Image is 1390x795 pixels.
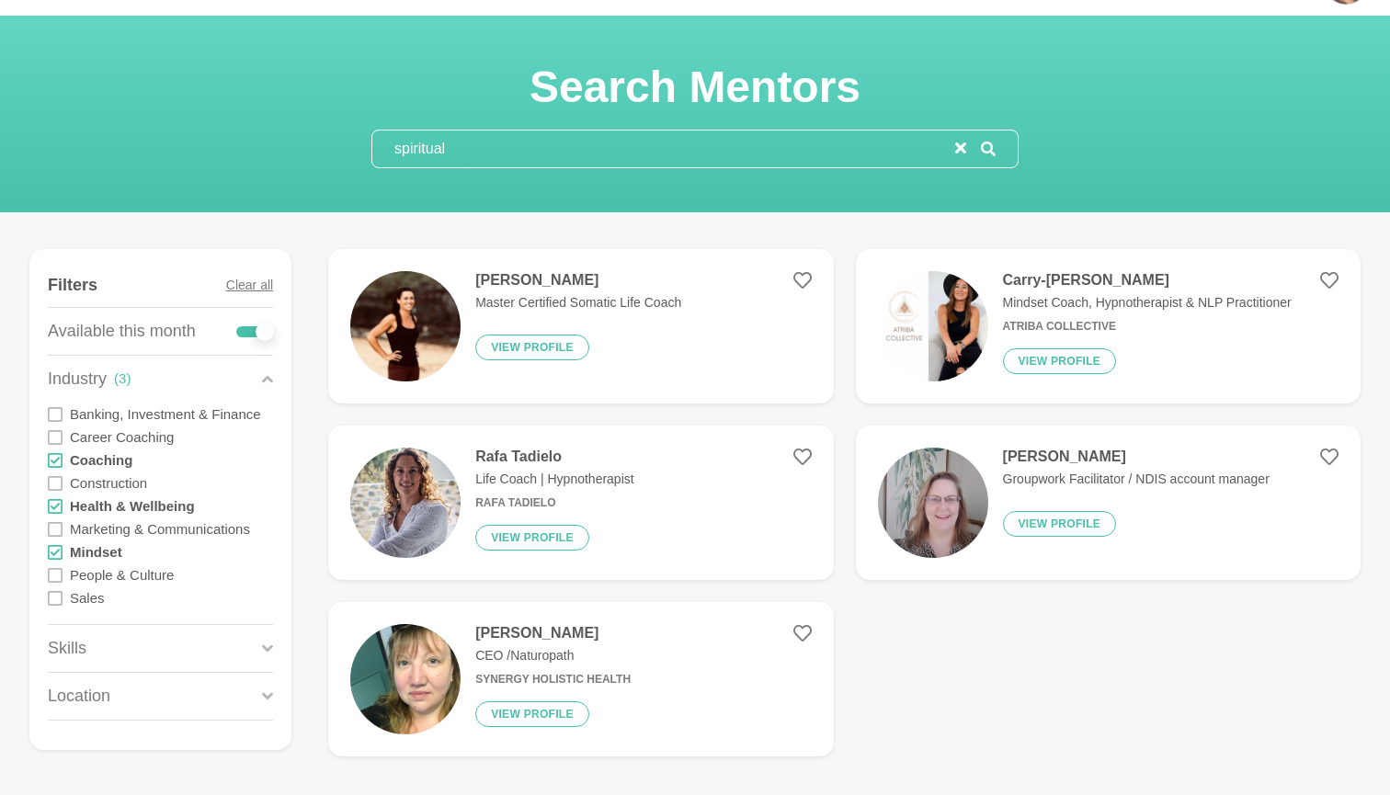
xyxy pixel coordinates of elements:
[226,264,273,307] button: Clear all
[70,540,122,563] label: Mindset
[70,517,250,540] label: Marketing & Communications
[372,131,955,167] input: Search mentors
[475,624,631,642] h4: [PERSON_NAME]
[70,403,261,426] label: Banking, Investment & Finance
[70,471,147,494] label: Construction
[48,319,196,344] p: Available this month
[1003,293,1292,312] p: Mindset Coach, Hypnotherapist & NLP Practitioner
[70,426,174,449] label: Career Coaching
[475,496,634,510] h6: Rafa Tadielo
[475,293,681,312] p: Master Certified Somatic Life Coach
[328,426,833,580] a: Rafa TadieloLife Coach | HypnotherapistRafa TadieloView profile
[878,271,988,381] img: 633bd0bbd31cd0e3f6320c8ff2de2385bf732874-1080x1080.png
[856,426,1361,580] a: [PERSON_NAME]Groupwork Facilitator / NDIS account managerView profile
[70,449,132,471] label: Coaching
[475,448,634,466] h4: Rafa Tadielo
[48,367,107,392] p: Industry
[475,470,634,489] p: Life Coach | Hypnotherapist
[1003,348,1117,374] button: View profile
[475,335,589,360] button: View profile
[371,60,1019,115] h1: Search Mentors
[475,271,681,290] h4: [PERSON_NAME]
[1003,271,1292,290] h4: Carry-[PERSON_NAME]
[48,684,110,709] p: Location
[878,448,988,558] img: cb6dec19b31aada7a244955812ceac56c7c19f10-1536x2048.jpg
[70,494,195,517] label: Health & Wellbeing
[1003,448,1270,466] h4: [PERSON_NAME]
[328,249,833,403] a: [PERSON_NAME]Master Certified Somatic Life CoachView profile
[475,673,631,687] h6: Synergy Holistic Health
[856,249,1361,403] a: Carry-[PERSON_NAME]Mindset Coach, Hypnotherapist & NLP PractitionerAtriba CollectiveView profile
[350,624,461,734] img: 9b865cc2eef74ab6154a740d4c5435825a7b6e71-2141x2194.jpg
[70,586,105,609] label: Sales
[475,646,631,665] p: CEO /Naturopath
[1003,511,1117,537] button: View profile
[1003,320,1292,334] h6: Atriba Collective
[350,448,461,558] img: fa31caeded2b75eb4e8639c250120fd97a48a58f-1365x1365.jpg
[48,636,86,661] p: Skills
[475,701,589,727] button: View profile
[350,271,461,381] img: 8db6cc805b1ca5f5fdd33356fe94b55f100628b6-1921x2796.jpg
[1003,470,1270,489] p: Groupwork Facilitator / NDIS account manager
[328,602,833,756] a: [PERSON_NAME]CEO /NaturopathSynergy Holistic HealthView profile
[70,563,174,586] label: People & Culture
[475,525,589,551] button: View profile
[48,275,97,296] h4: Filters
[114,369,131,390] div: ( 3 )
